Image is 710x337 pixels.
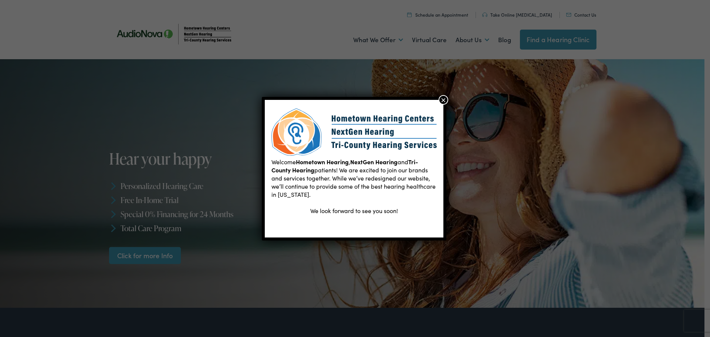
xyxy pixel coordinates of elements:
[310,206,398,215] span: We look forward to see you soon!
[350,158,398,166] b: NextGen Hearing
[296,158,349,166] b: Hometown Hearing
[271,158,436,198] span: Welcome , and patients! We are excited to join our brands and services together. While we’ve rede...
[439,95,448,105] button: Close
[271,158,418,174] b: Tri-County Hearing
